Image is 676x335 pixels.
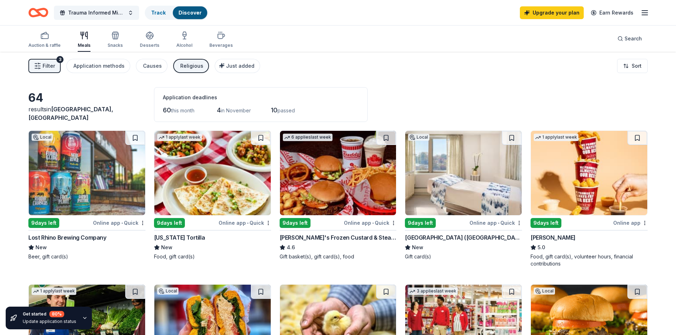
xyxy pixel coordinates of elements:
div: Local [157,287,178,295]
a: Upgrade your plan [520,6,584,19]
span: New [35,243,47,252]
div: Auction & raffle [28,43,61,48]
span: • [498,220,499,226]
div: 9 days left [405,218,436,228]
img: Image for Freddy's Frozen Custard & Steakburgers [280,131,396,215]
span: 5.0 [538,243,545,252]
img: Image for Sheetz [531,131,647,215]
button: Causes [136,59,167,73]
div: Application deadlines [163,93,359,102]
div: Food, gift card(s), volunteer hours, financial contributions [531,253,648,267]
span: [GEOGRAPHIC_DATA], [GEOGRAPHIC_DATA] [28,106,113,121]
button: Snacks [108,28,123,52]
div: Update application status [23,319,76,324]
div: Alcohol [176,43,192,48]
div: Local [32,134,53,141]
a: Earn Rewards [587,6,638,19]
a: Discover [178,10,202,16]
div: 6 applies last week [283,134,332,141]
button: Beverages [209,28,233,52]
span: Trauma Informed Ministry [68,9,125,17]
div: Online app Quick [469,218,522,227]
div: [GEOGRAPHIC_DATA] ([GEOGRAPHIC_DATA]) [405,233,522,242]
a: Home [28,4,48,21]
button: TrackDiscover [145,6,208,20]
a: Image for Freddy's Frozen Custard & Steakburgers6 applieslast week9days leftOnline app•Quick[PERS... [280,130,397,260]
div: results [28,105,145,122]
div: Food, gift card(s) [154,253,271,260]
div: 9 days left [280,218,310,228]
div: 9 days left [531,218,561,228]
button: Meals [78,28,90,52]
div: [PERSON_NAME] [531,233,576,242]
span: • [372,220,374,226]
span: New [161,243,172,252]
span: 4.6 [287,243,295,252]
div: [US_STATE] Tortilla [154,233,205,242]
span: 4 [217,106,221,114]
button: Religious [173,59,209,73]
img: Image for Salamander Resort (Middleburg) [405,131,522,215]
button: Application methods [66,59,130,73]
div: Online app Quick [93,218,145,227]
span: New [412,243,423,252]
button: Trauma Informed Ministry [54,6,139,20]
span: in November [221,107,251,113]
div: 3 applies last week [408,287,458,295]
img: Image for Lost Rhino Brewing Company [29,131,145,215]
div: 1 apply last week [32,287,76,295]
div: Lost Rhino Brewing Company [28,233,106,242]
div: 9 days left [28,218,59,228]
button: Desserts [140,28,159,52]
span: passed [277,107,295,113]
span: in [28,106,113,121]
div: Meals [78,43,90,48]
div: Beverages [209,43,233,48]
div: 3 [56,56,64,63]
div: Snacks [108,43,123,48]
div: 80 % [49,311,64,317]
button: Filter3 [28,59,61,73]
div: 1 apply last week [534,134,578,141]
div: Online app Quick [219,218,271,227]
span: 60 [163,106,171,114]
span: this month [171,107,194,113]
div: Online app Quick [344,218,396,227]
span: • [247,220,248,226]
div: Desserts [140,43,159,48]
span: Filter [43,62,55,70]
div: Application methods [73,62,125,70]
button: Sort [617,59,648,73]
span: Sort [632,62,642,70]
div: Gift card(s) [405,253,522,260]
span: • [121,220,123,226]
div: Gift basket(s), gift card(s), food [280,253,397,260]
a: Image for Lost Rhino Brewing CompanyLocal9days leftOnline app•QuickLost Rhino Brewing CompanyNewB... [28,130,145,260]
button: Just added [215,59,260,73]
span: Just added [226,63,254,69]
div: Online app [613,218,648,227]
span: Search [625,34,642,43]
div: Causes [143,62,162,70]
a: Image for Salamander Resort (Middleburg)Local9days leftOnline app•Quick[GEOGRAPHIC_DATA] ([GEOGRA... [405,130,522,260]
a: Image for California Tortilla1 applylast week9days leftOnline app•Quick[US_STATE] TortillaNewFood... [154,130,271,260]
img: Image for California Tortilla [154,131,271,215]
div: Get started [23,311,76,317]
a: Image for Sheetz1 applylast week9days leftOnline app[PERSON_NAME]5.0Food, gift card(s), volunteer... [531,130,648,267]
a: Track [151,10,166,16]
button: Auction & raffle [28,28,61,52]
div: Beer, gift card(s) [28,253,145,260]
button: Alcohol [176,28,192,52]
div: 64 [28,91,145,105]
button: Search [612,32,648,46]
div: [PERSON_NAME]'s Frozen Custard & Steakburgers [280,233,397,242]
div: Religious [180,62,203,70]
span: 10 [271,106,277,114]
div: 9 days left [154,218,185,228]
div: Local [534,287,555,295]
div: 1 apply last week [157,134,202,141]
div: Local [408,134,429,141]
